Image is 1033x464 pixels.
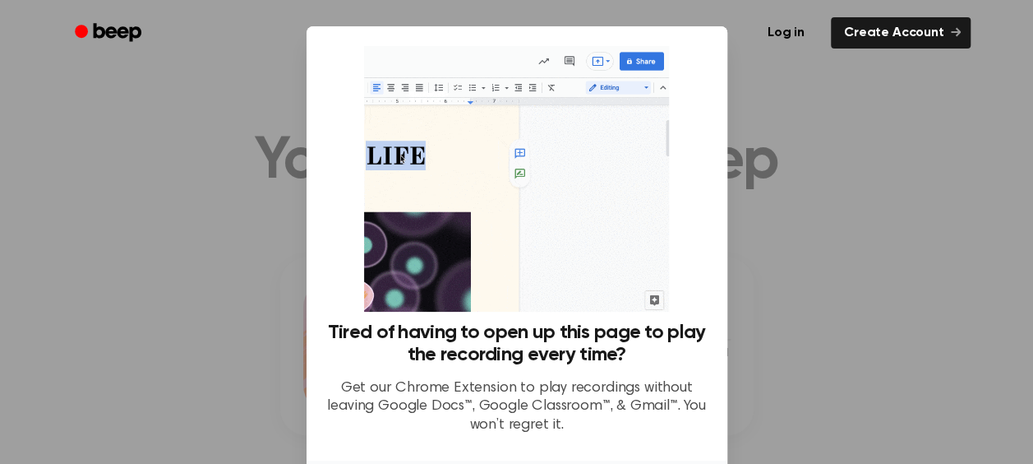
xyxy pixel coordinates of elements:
[751,14,821,52] a: Log in
[831,17,971,49] a: Create Account
[63,17,156,49] a: Beep
[364,46,669,312] img: Beep extension in action
[326,322,708,366] h3: Tired of having to open up this page to play the recording every time?
[326,379,708,435] p: Get our Chrome Extension to play recordings without leaving Google Docs™, Google Classroom™, & Gm...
